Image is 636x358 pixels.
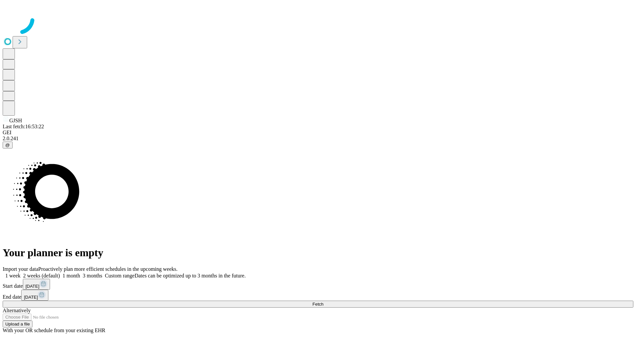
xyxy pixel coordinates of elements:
[3,130,633,136] div: GEI
[3,328,105,333] span: With your OR schedule from your existing EHR
[24,295,38,300] span: [DATE]
[5,143,10,148] span: @
[3,124,44,129] span: Last fetch: 16:53:22
[3,321,32,328] button: Upload a file
[3,308,30,313] span: Alternatively
[105,273,134,278] span: Custom range
[3,301,633,308] button: Fetch
[63,273,80,278] span: 1 month
[26,284,39,289] span: [DATE]
[23,273,60,278] span: 2 weeks (default)
[134,273,245,278] span: Dates can be optimized up to 3 months in the future.
[23,279,50,290] button: [DATE]
[3,142,13,149] button: @
[3,290,633,301] div: End date
[3,247,633,259] h1: Your planner is empty
[3,136,633,142] div: 2.0.241
[21,290,48,301] button: [DATE]
[312,302,323,307] span: Fetch
[5,273,21,278] span: 1 week
[9,118,22,123] span: GJSH
[83,273,102,278] span: 3 months
[38,266,178,272] span: Proactively plan more efficient schedules in the upcoming weeks.
[3,266,38,272] span: Import your data
[3,279,633,290] div: Start date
